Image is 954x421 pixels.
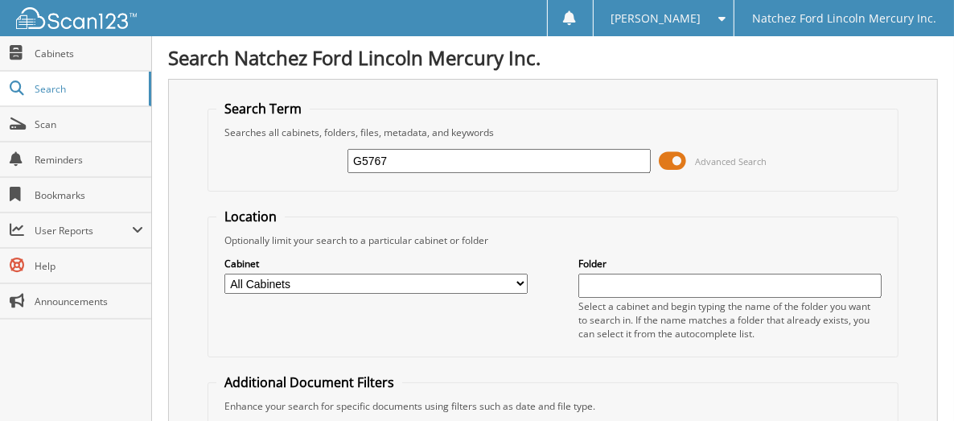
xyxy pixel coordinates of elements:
label: Cabinet [224,257,528,270]
h1: Search Natchez Ford Lincoln Mercury Inc. [168,44,938,71]
legend: Location [216,208,285,225]
span: Search [35,82,141,96]
span: Natchez Ford Lincoln Mercury Inc. [752,14,936,23]
span: Scan [35,118,143,131]
img: scan123-logo-white.svg [16,7,137,29]
span: Announcements [35,295,143,308]
span: Advanced Search [695,155,767,167]
legend: Additional Document Filters [216,374,402,391]
div: Optionally limit your search to a particular cabinet or folder [216,233,890,247]
span: Bookmarks [35,188,143,202]
div: Select a cabinet and begin typing the name of the folder you want to search in. If the name match... [578,299,882,341]
label: Folder [578,257,882,270]
legend: Search Term [216,100,310,118]
span: Help [35,259,143,273]
span: Cabinets [35,47,143,60]
span: User Reports [35,224,132,237]
div: Enhance your search for specific documents using filters such as date and file type. [216,399,890,413]
div: Searches all cabinets, folders, files, metadata, and keywords [216,126,890,139]
span: [PERSON_NAME] [611,14,701,23]
span: Reminders [35,153,143,167]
